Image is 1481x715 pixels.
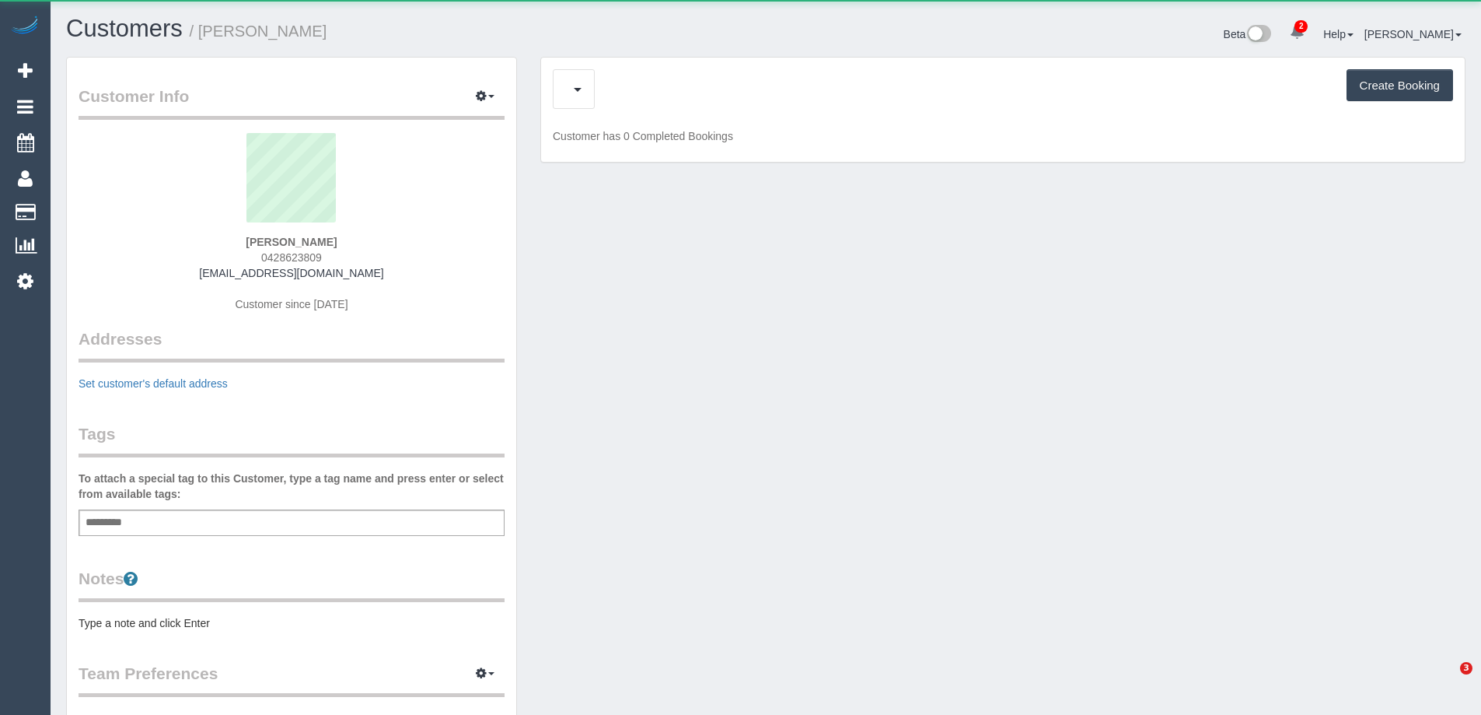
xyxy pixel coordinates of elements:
a: Customers [66,15,183,42]
img: New interface [1245,25,1271,45]
legend: Customer Info [79,85,505,120]
a: Help [1323,28,1354,40]
strong: [PERSON_NAME] [246,236,337,248]
a: Beta [1224,28,1272,40]
a: Set customer's default address [79,377,228,390]
legend: Team Preferences [79,662,505,697]
p: Customer has 0 Completed Bookings [553,128,1453,144]
iframe: Intercom live chat [1428,662,1465,699]
span: 3 [1460,662,1472,675]
span: 0428623809 [261,251,322,264]
a: 2 [1282,16,1312,50]
span: 2 [1294,20,1308,33]
img: Automaid Logo [9,16,40,37]
button: Create Booking [1347,69,1453,102]
label: To attach a special tag to this Customer, type a tag name and press enter or select from availabl... [79,471,505,502]
a: [PERSON_NAME] [1364,28,1462,40]
small: / [PERSON_NAME] [190,23,327,40]
legend: Tags [79,422,505,457]
pre: Type a note and click Enter [79,615,505,631]
span: Customer since [DATE] [235,298,348,310]
legend: Notes [79,567,505,602]
a: [EMAIL_ADDRESS][DOMAIN_NAME] [199,267,383,279]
